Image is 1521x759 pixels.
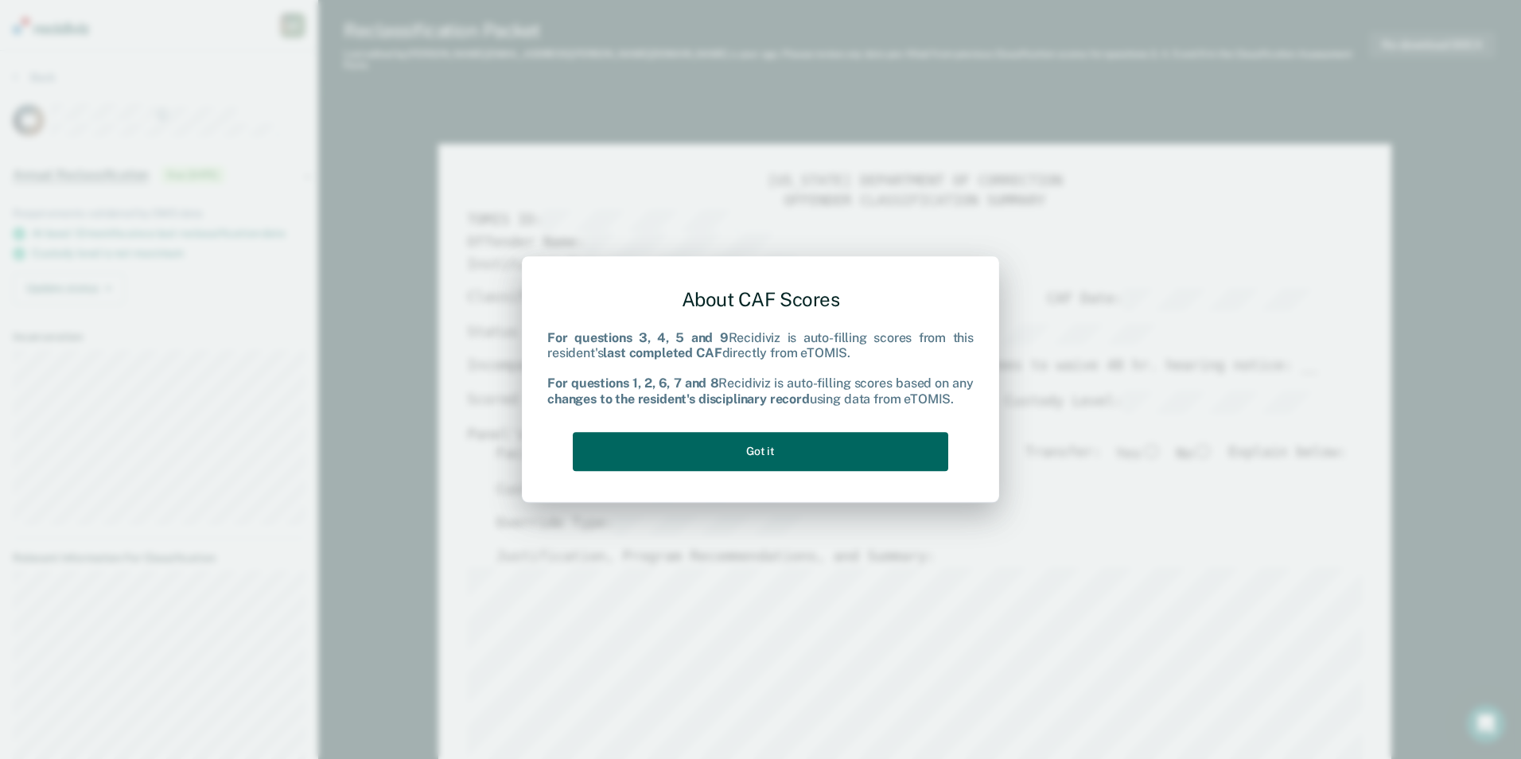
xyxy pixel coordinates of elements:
[573,432,948,471] button: Got it
[547,376,718,391] b: For questions 1, 2, 6, 7 and 8
[547,391,810,407] b: changes to the resident's disciplinary record
[547,275,974,324] div: About CAF Scores
[547,330,974,407] div: Recidiviz is auto-filling scores from this resident's directly from eTOMIS. Recidiviz is auto-fil...
[603,345,722,360] b: last completed CAF
[547,330,729,345] b: For questions 3, 4, 5 and 9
